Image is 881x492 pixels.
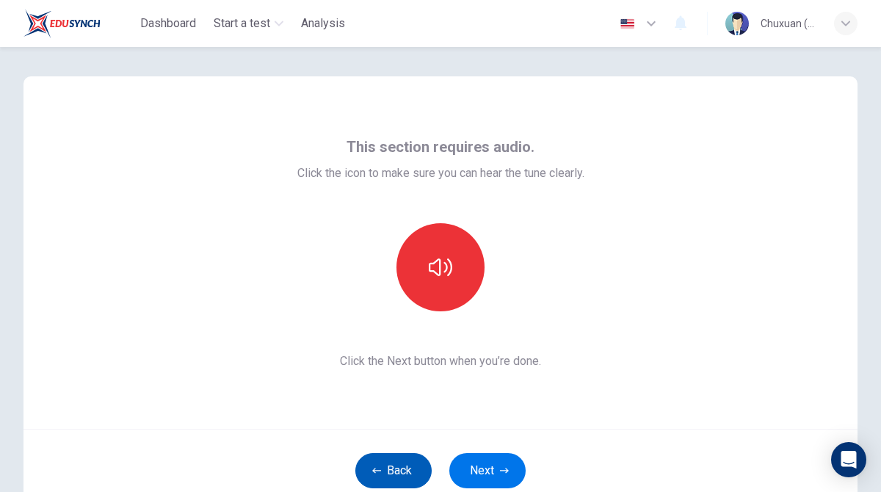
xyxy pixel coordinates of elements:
[134,10,202,37] button: Dashboard
[297,352,584,370] span: Click the Next button when you’re done.
[831,442,866,477] div: Open Intercom Messenger
[449,453,526,488] button: Next
[208,10,289,37] button: Start a test
[301,15,345,32] span: Analysis
[355,453,432,488] button: Back
[140,15,196,32] span: Dashboard
[23,9,134,38] a: EduSynch logo
[618,18,637,29] img: en
[347,135,534,159] span: This section requires audio.
[725,12,749,35] img: Profile picture
[214,15,270,32] span: Start a test
[761,15,816,32] div: Chuxuan ([PERSON_NAME]
[297,164,584,182] span: Click the icon to make sure you can hear the tune clearly.
[23,9,101,38] img: EduSynch logo
[295,10,351,37] button: Analysis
